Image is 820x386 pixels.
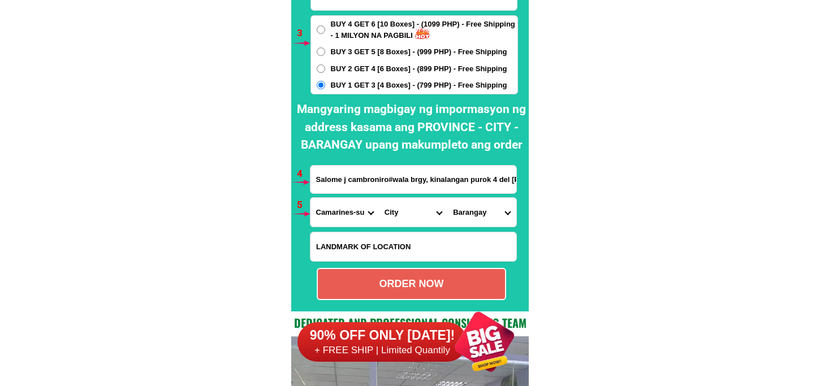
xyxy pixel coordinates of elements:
div: ORDER NOW [318,276,505,292]
input: BUY 1 GET 3 [4 Boxes] - (799 PHP) - Free Shipping [317,81,325,89]
h6: 5 [297,198,310,212]
span: BUY 1 GET 3 [4 Boxes] - (799 PHP) - Free Shipping [331,80,507,91]
select: Select commune [447,198,516,227]
span: BUY 2 GET 4 [6 Boxes] - (899 PHP) - Free Shipping [331,63,507,75]
input: BUY 3 GET 5 [8 Boxes] - (999 PHP) - Free Shipping [317,47,325,56]
span: BUY 3 GET 5 [8 Boxes] - (999 PHP) - Free Shipping [331,46,507,58]
h6: 4 [297,167,310,181]
h6: 90% OFF ONLY [DATE]! [297,327,467,344]
span: BUY 4 GET 6 [10 Boxes] - (1099 PHP) - Free Shipping - 1 MILYON NA PAGBILI [331,19,517,41]
input: BUY 4 GET 6 [10 Boxes] - (1099 PHP) - Free Shipping - 1 MILYON NA PAGBILI [317,25,325,34]
input: Input LANDMARKOFLOCATION [310,232,516,261]
select: Select district [379,198,447,227]
h2: Mangyaring magbigay ng impormasyon ng address kasama ang PROVINCE - CITY - BARANGAY upang makumpl... [294,101,529,154]
input: Input address [310,166,516,193]
h6: 3 [297,26,310,41]
h2: Dedicated and professional consulting team [291,314,529,331]
input: BUY 2 GET 4 [6 Boxes] - (899 PHP) - Free Shipping [317,64,325,73]
h6: + FREE SHIP | Limited Quantily [297,344,467,357]
select: Select province [310,198,379,227]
